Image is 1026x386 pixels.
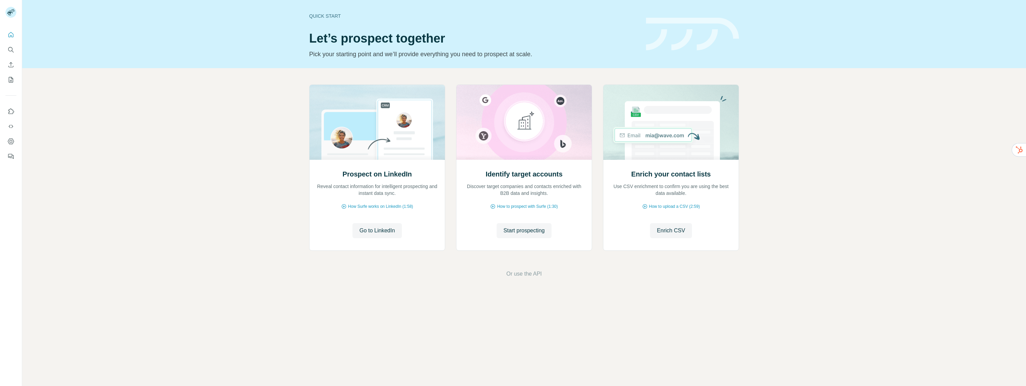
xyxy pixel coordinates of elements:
span: How Surfe works on LinkedIn (1:58) [348,203,413,210]
button: Feedback [5,150,16,163]
span: How to prospect with Surfe (1:30) [497,203,558,210]
img: Identify target accounts [456,85,592,160]
button: Use Surfe on LinkedIn [5,105,16,118]
h2: Identify target accounts [486,169,563,179]
button: Quick start [5,29,16,41]
h1: Let’s prospect together [309,32,638,45]
p: Use CSV enrichment to confirm you are using the best data available. [610,183,732,197]
button: Use Surfe API [5,120,16,133]
span: Go to LinkedIn [359,227,395,235]
img: banner [646,18,739,51]
img: Prospect on LinkedIn [309,85,445,160]
button: Go to LinkedIn [352,223,402,238]
img: Enrich your contact lists [603,85,739,160]
h2: Prospect on LinkedIn [343,169,412,179]
button: My lists [5,74,16,86]
p: Discover target companies and contacts enriched with B2B data and insights. [463,183,585,197]
div: Quick start [309,13,638,19]
button: Start prospecting [497,223,552,238]
button: Enrich CSV [650,223,692,238]
button: Enrich CSV [5,59,16,71]
span: Start prospecting [503,227,545,235]
p: Reveal contact information for intelligent prospecting and instant data sync. [316,183,438,197]
button: Or use the API [506,270,542,278]
span: How to upload a CSV (2:59) [649,203,700,210]
button: Search [5,44,16,56]
span: Enrich CSV [657,227,685,235]
button: Dashboard [5,135,16,148]
p: Pick your starting point and we’ll provide everything you need to prospect at scale. [309,49,638,59]
h2: Enrich your contact lists [631,169,711,179]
